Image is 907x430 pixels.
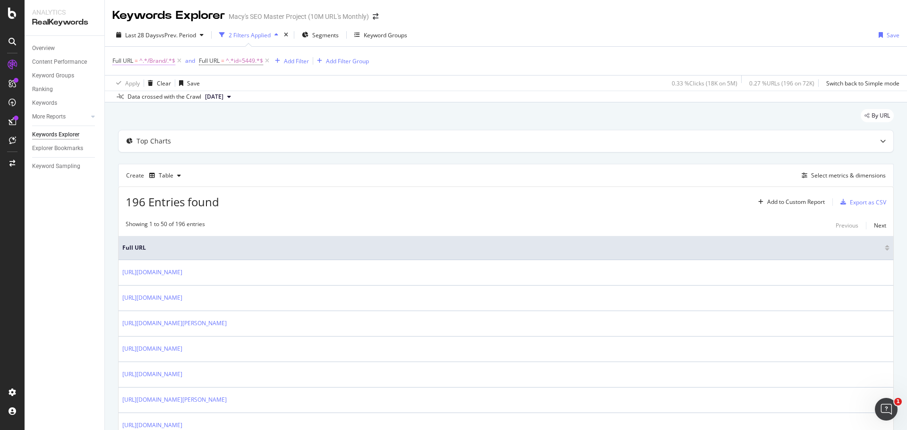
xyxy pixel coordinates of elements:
[32,84,98,94] a: Ranking
[875,398,898,421] iframe: Intercom live chat
[122,268,182,277] a: [URL][DOMAIN_NAME]
[32,143,83,153] div: Explorer Bookmarks
[122,395,227,405] a: [URL][DOMAIN_NAME][PERSON_NAME]
[836,220,858,231] button: Previous
[205,93,223,101] span: 2025 Sep. 18th
[145,168,185,183] button: Table
[271,55,309,67] button: Add Filter
[159,31,196,39] span: vs Prev. Period
[32,112,88,122] a: More Reports
[122,319,227,328] a: [URL][DOMAIN_NAME][PERSON_NAME]
[137,136,171,146] div: Top Charts
[894,398,902,405] span: 1
[215,27,282,42] button: 2 Filters Applied
[373,13,378,20] div: arrow-right-arrow-left
[226,54,263,67] span: ^.*id=5449.*$
[122,421,182,430] a: [URL][DOMAIN_NAME]
[229,31,271,39] div: 2 Filters Applied
[861,109,894,122] div: legacy label
[221,57,224,65] span: =
[32,71,98,81] a: Keyword Groups
[112,8,225,24] div: Keywords Explorer
[32,161,80,171] div: Keyword Sampling
[32,130,79,140] div: Keywords Explorer
[767,199,825,205] div: Add to Custom Report
[128,93,201,101] div: Data crossed with the Crawl
[837,194,886,210] button: Export as CSV
[159,173,173,178] div: Table
[32,143,98,153] a: Explorer Bookmarks
[199,57,220,65] span: Full URL
[364,31,407,39] div: Keyword Groups
[32,130,98,140] a: Keywords Explorer
[850,198,886,206] div: Export as CSV
[126,168,185,183] div: Create
[32,8,97,17] div: Analytics
[125,79,140,87] div: Apply
[754,194,825,210] button: Add to Custom Report
[874,221,886,229] div: Next
[122,244,882,252] span: Full URL
[826,79,899,87] div: Switch back to Simple mode
[112,27,207,42] button: Last 28 DaysvsPrev. Period
[126,220,205,231] div: Showing 1 to 50 of 196 entries
[32,98,57,108] div: Keywords
[298,27,342,42] button: Segments
[185,57,195,65] div: and
[749,79,814,87] div: 0.27 % URLs ( 196 on 72K )
[798,170,886,181] button: Select metrics & dimensions
[836,221,858,229] div: Previous
[312,31,339,39] span: Segments
[32,17,97,28] div: RealKeywords
[875,27,899,42] button: Save
[201,91,235,102] button: [DATE]
[282,30,290,40] div: times
[284,57,309,65] div: Add Filter
[112,57,133,65] span: Full URL
[32,57,98,67] a: Content Performance
[32,84,53,94] div: Ranking
[144,76,171,91] button: Clear
[32,43,55,53] div: Overview
[32,112,66,122] div: More Reports
[887,31,899,39] div: Save
[187,79,200,87] div: Save
[125,31,159,39] span: Last 28 Days
[175,76,200,91] button: Save
[122,344,182,354] a: [URL][DOMAIN_NAME]
[229,12,369,21] div: Macy's SEO Master Project (10M URL's Monthly)
[32,161,98,171] a: Keyword Sampling
[326,57,369,65] div: Add Filter Group
[157,79,171,87] div: Clear
[313,55,369,67] button: Add Filter Group
[32,71,74,81] div: Keyword Groups
[112,76,140,91] button: Apply
[822,76,899,91] button: Switch back to Simple mode
[32,98,98,108] a: Keywords
[122,370,182,379] a: [URL][DOMAIN_NAME]
[126,194,219,210] span: 196 Entries found
[139,54,175,67] span: ^.*/Brand/.*$
[672,79,737,87] div: 0.33 % Clicks ( 18K on 5M )
[351,27,411,42] button: Keyword Groups
[122,293,182,303] a: [URL][DOMAIN_NAME]
[874,220,886,231] button: Next
[811,171,886,179] div: Select metrics & dimensions
[32,43,98,53] a: Overview
[185,56,195,65] button: and
[135,57,138,65] span: =
[32,57,87,67] div: Content Performance
[872,113,890,118] span: By URL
